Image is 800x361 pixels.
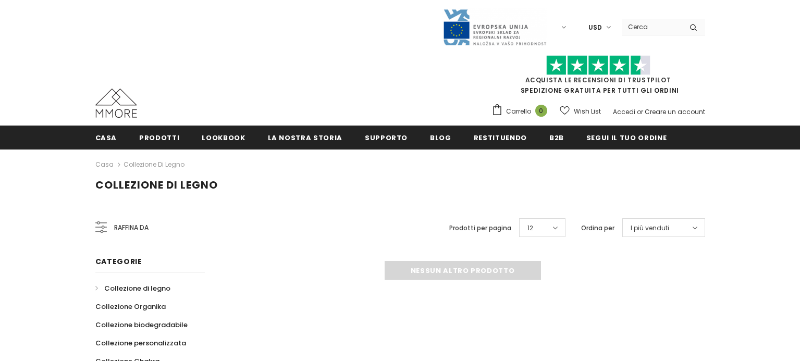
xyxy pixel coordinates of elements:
[95,338,186,348] span: Collezione personalizzata
[95,178,218,192] span: Collezione di legno
[365,133,408,143] span: supporto
[202,126,245,149] a: Lookbook
[449,223,511,233] label: Prodotti per pagina
[442,8,547,46] img: Javni Razpis
[442,22,547,31] a: Javni Razpis
[622,19,682,34] input: Search Site
[202,133,245,143] span: Lookbook
[525,76,671,84] a: Acquista le recensioni di TrustPilot
[124,160,184,169] a: Collezione di legno
[586,126,667,149] a: Segui il tuo ordine
[114,222,149,233] span: Raffina da
[430,133,451,143] span: Blog
[491,60,705,95] span: SPEDIZIONE GRATUITA PER TUTTI GLI ORDINI
[95,126,117,149] a: Casa
[104,283,170,293] span: Collezione di legno
[613,107,635,116] a: Accedi
[95,256,142,267] span: Categorie
[95,279,170,297] a: Collezione di legno
[95,158,114,171] a: Casa
[430,126,451,149] a: Blog
[139,126,179,149] a: Prodotti
[588,22,602,33] span: USD
[574,106,601,117] span: Wish List
[645,107,705,116] a: Creare un account
[365,126,408,149] a: supporto
[95,302,166,312] span: Collezione Organika
[95,89,137,118] img: Casi MMORE
[527,223,533,233] span: 12
[506,106,531,117] span: Carrello
[95,334,186,352] a: Collezione personalizzata
[95,320,188,330] span: Collezione biodegradabile
[549,126,564,149] a: B2B
[268,126,342,149] a: La nostra storia
[637,107,643,116] span: or
[95,133,117,143] span: Casa
[535,105,547,117] span: 0
[491,104,552,119] a: Carrello 0
[586,133,667,143] span: Segui il tuo ordine
[95,297,166,316] a: Collezione Organika
[139,133,179,143] span: Prodotti
[268,133,342,143] span: La nostra storia
[560,102,601,120] a: Wish List
[549,133,564,143] span: B2B
[546,55,650,76] img: Fidati di Pilot Stars
[581,223,614,233] label: Ordina per
[474,133,527,143] span: Restituendo
[631,223,669,233] span: I più venduti
[474,126,527,149] a: Restituendo
[95,316,188,334] a: Collezione biodegradabile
